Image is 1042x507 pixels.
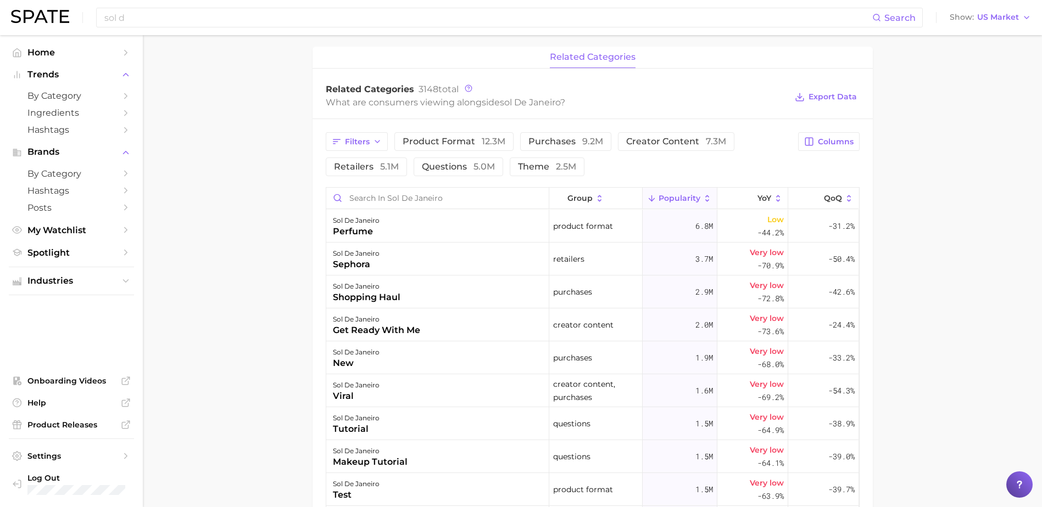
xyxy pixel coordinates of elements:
[9,470,134,498] a: Log out. Currently logged in with e-mail SLong@ulta.com.
[528,137,603,146] span: purchases
[553,252,584,266] span: retailers
[27,376,115,386] span: Onboarding Videos
[950,14,974,20] span: Show
[326,407,859,440] button: sol de janeirotutorialquestions1.5mVery low-64.9%-38.9%
[809,92,857,102] span: Export Data
[788,188,859,209] button: QoQ
[818,137,854,147] span: Columns
[9,244,134,261] a: Spotlight
[9,373,134,389] a: Onboarding Videos
[27,47,115,58] span: Home
[326,132,388,151] button: Filters
[9,104,134,121] a: Ingredients
[9,44,134,61] a: Home
[757,457,784,470] span: -64.1%
[567,194,593,202] span: group
[884,13,916,23] span: Search
[333,477,380,491] div: sol de janeiro
[757,259,784,272] span: -70.9%
[334,162,399,171] span: retailers
[422,162,495,171] span: questions
[695,351,713,364] span: 1.9m
[9,144,134,160] button: Brands
[27,70,115,80] span: Trends
[553,450,590,463] span: questions
[798,132,859,151] button: Columns
[326,341,859,374] button: sol de janeironewpurchases1.9mVery low-68.0%-33.2%
[326,84,414,94] span: Related Categories
[828,219,855,233] span: -31.2%
[828,285,855,298] span: -42.6%
[27,451,115,461] span: Settings
[556,161,576,172] span: 2.5m
[695,318,713,331] span: 2.0m
[553,483,613,496] span: product format
[27,247,115,258] span: Spotlight
[500,97,560,108] span: sol de janeiro
[9,416,134,433] a: Product Releases
[947,10,1034,25] button: ShowUS Market
[9,66,134,83] button: Trends
[9,448,134,464] a: Settings
[333,488,380,502] div: test
[757,391,784,404] span: -69.2%
[828,483,855,496] span: -39.7%
[828,384,855,397] span: -54.3%
[643,188,717,209] button: Popularity
[333,390,380,403] div: viral
[326,473,859,506] button: sol de janeirotestproduct format1.5mVery low-63.9%-39.7%
[828,351,855,364] span: -33.2%
[326,188,549,209] input: Search in sol de janeiro
[750,410,784,424] span: Very low
[27,225,115,235] span: My Watchlist
[550,52,636,62] span: related categories
[9,87,134,104] a: by Category
[473,161,495,172] span: 5.0m
[757,194,771,202] span: YoY
[333,225,380,238] div: perfume
[750,312,784,325] span: Very low
[695,483,713,496] span: 1.5m
[695,285,713,298] span: 2.9m
[27,108,115,118] span: Ingredients
[333,214,380,227] div: sol de janeiro
[333,412,380,425] div: sol de janeiro
[333,324,420,337] div: get ready with me
[706,136,726,147] span: 7.3m
[824,194,842,202] span: QoQ
[518,162,576,171] span: theme
[659,194,700,202] span: Popularity
[27,125,115,135] span: Hashtags
[750,246,784,259] span: Very low
[582,136,603,147] span: 9.2m
[553,318,614,331] span: creator content
[333,258,380,271] div: sephora
[757,489,784,503] span: -63.9%
[695,384,713,397] span: 1.6m
[333,346,380,359] div: sol de janeiro
[757,325,784,338] span: -73.6%
[553,351,592,364] span: purchases
[626,137,726,146] span: creator content
[333,422,380,436] div: tutorial
[333,280,400,293] div: sol de janeiro
[9,121,134,138] a: Hashtags
[695,219,713,233] span: 6.8m
[750,443,784,457] span: Very low
[27,185,115,196] span: Hashtags
[9,165,134,182] a: by Category
[828,252,855,266] span: -50.4%
[695,252,713,266] span: 3.7m
[27,473,125,483] span: Log Out
[828,450,855,463] span: -39.0%
[757,292,784,305] span: -72.8%
[333,247,380,260] div: sol de janeiro
[333,313,420,326] div: sol de janeiro
[27,202,115,213] span: Posts
[750,345,784,358] span: Very low
[345,137,370,147] span: Filters
[326,275,859,308] button: sol de janeiroshopping haulpurchases2.9mVery low-72.8%-42.6%
[380,161,399,172] span: 5.1m
[717,188,788,209] button: YoY
[27,147,115,157] span: Brands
